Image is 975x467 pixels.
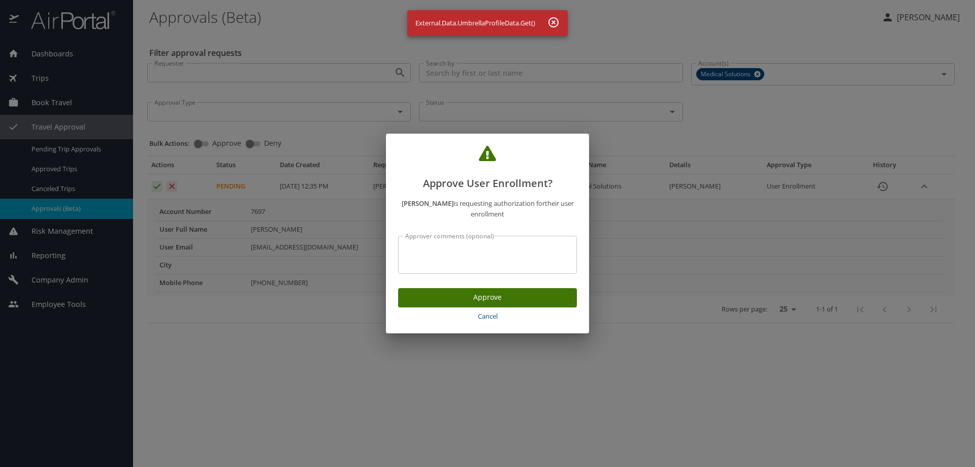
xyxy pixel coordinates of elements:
p: is requesting authorization for their user enrollment [398,198,577,220]
span: Approve [406,291,569,304]
div: External.Data.UmbrellaProfileData.Get() [415,13,535,33]
strong: [PERSON_NAME] [402,199,453,208]
button: Approve [398,288,577,308]
span: Cancel [402,310,573,322]
h2: Approve User Enrollment? [398,146,577,192]
button: Cancel [398,307,577,325]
